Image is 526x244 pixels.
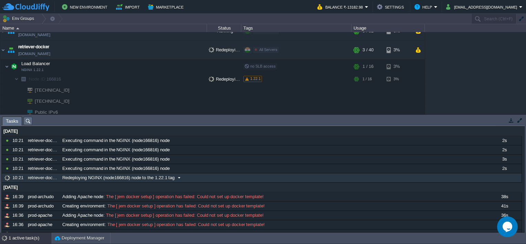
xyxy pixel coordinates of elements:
button: Marketplace [148,3,186,11]
img: AMDAwAAAACH5BAEAAAAALAAAAAABAAEAAAICRAEAOw== [19,85,23,95]
div: [DATE] [2,183,522,192]
div: Usage [352,24,424,32]
div: 3% [387,41,409,59]
button: Deployment Manager [55,235,104,242]
span: Executing command in the NGINX (node166816) node [62,147,170,153]
div: 39s [487,220,521,229]
img: AMDAwAAAACH5BAEAAAAALAAAAAABAAEAAAICRAEAOw== [14,74,19,84]
button: Settings [377,3,406,11]
div: retriever-docker [26,136,60,145]
div: 41s [487,202,521,211]
a: Public IPv6 [34,110,59,115]
a: [DOMAIN_NAME] [18,50,50,57]
span: Executing command in the NGINX (node166816) node [62,156,170,162]
span: Executing command in the NGINX (node166816) node [62,165,170,172]
span: The [ jem docker setup ] operation has failed: Could not set up docker template! [106,222,265,228]
span: Adding Apache node [62,194,103,200]
span: The [ jem docker setup ] operation has failed: Could not set up docker template! [105,212,264,218]
a: Node ID:166816 [28,76,62,82]
div: retriever-docker [26,155,60,164]
div: 10:21 [12,145,25,154]
div: 39s [487,230,521,238]
div: retriever-docker [26,145,60,154]
img: AMDAwAAAACH5BAEAAAAALAAAAAABAAEAAAICRAEAOw== [9,60,19,73]
div: Tags [242,24,351,32]
span: Adding Apache node [62,212,103,218]
img: AMDAwAAAACH5BAEAAAAALAAAAAABAAEAAAICRAEAOw== [6,41,16,59]
div: 16:34 [12,230,25,238]
div: 16:39 [12,202,25,211]
span: 1.22.1 [250,77,261,81]
div: 3% [387,74,409,84]
span: Load Balancer [21,61,51,67]
img: AMDAwAAAACH5BAEAAAAALAAAAAABAAEAAAICRAEAOw== [19,107,23,118]
button: Import [116,3,142,11]
button: New Environment [62,3,109,11]
span: Creating environment [62,222,105,228]
img: AMDAwAAAACH5BAEAAAAALAAAAAABAAEAAAICRAEAOw== [19,74,28,84]
span: Redeploying NGINX (node166816) node to the 1.22.1 tag [62,175,175,181]
div: : [61,211,487,220]
span: Redeploying... [209,47,244,52]
div: 3% [387,60,409,73]
span: All Servers [259,48,277,52]
span: Tasks [6,117,18,125]
div: prod-apache [26,230,60,238]
div: prod-apache [26,211,60,220]
div: Status [207,24,241,32]
div: 2s [487,136,521,145]
button: Balance ₹-13182.98 [317,3,365,11]
div: 10:21 [12,155,25,164]
img: AMDAwAAAACH5BAEAAAAALAAAAAABAAEAAAICRAEAOw== [19,96,23,106]
div: 3 / 40 [362,41,374,59]
a: Load BalancerNGINX 1.22.1 [21,61,51,66]
div: 10:21 [12,136,25,145]
iframe: chat widget [497,216,519,237]
div: prod-apache [26,220,60,229]
div: Name [1,24,207,32]
span: NGINX 1.22.1 [21,68,44,72]
img: CloudJiffy [2,3,49,11]
div: 36s [487,211,521,220]
div: 3s [487,155,521,164]
img: AMDAwAAAACH5BAEAAAAALAAAAAABAAEAAAICRAEAOw== [23,85,32,95]
div: : [61,192,487,201]
div: 10:21 [12,164,25,173]
button: Help [414,3,434,11]
a: [DOMAIN_NAME] [18,31,50,38]
span: no SLB access [244,64,276,68]
div: 1 active task(s) [9,233,52,244]
div: 10:21 [12,173,25,182]
span: [TECHNICAL_ID] [34,85,71,95]
div: prod-archudo [26,202,60,211]
div: 1 / 16 [362,74,372,84]
button: [EMAIL_ADDRESS][DOMAIN_NAME] [446,3,519,11]
span: Public IPv6 [34,107,59,118]
a: [TECHNICAL_ID] [34,88,71,93]
div: 1 / 16 [362,60,374,73]
div: retriever-docker [26,173,60,182]
div: [DATE] [2,127,522,136]
span: Executing command in the NGINX (node166816) node [62,138,170,144]
div: : [61,220,487,229]
a: retriever-docker [18,43,49,50]
img: AMDAwAAAACH5BAEAAAAALAAAAAABAAEAAAICRAEAOw== [23,96,32,106]
span: The [ jem docker setup ] operation has failed: Could not set up docker template! [105,231,264,237]
div: 2s [487,164,521,173]
div: 16:36 [12,211,25,220]
span: The [ jem docker setup ] operation has failed: Could not set up docker template! [106,203,265,209]
button: Env Groups [2,14,36,23]
span: The [ jem docker setup ] operation has failed: Could not set up docker template! [105,194,264,200]
span: Adding Apache node [62,231,103,237]
img: AMDAwAAAACH5BAEAAAAALAAAAAABAAEAAAICRAEAOw== [16,28,19,29]
span: Node ID: [29,77,46,82]
span: Creating environment [62,203,105,209]
div: : [61,202,487,211]
div: retriever-docker [26,164,60,173]
div: 38s [487,192,521,201]
div: 2s [487,145,521,154]
span: Redeploying... [209,77,244,82]
div: : [61,230,487,238]
div: 16:36 [12,220,25,229]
